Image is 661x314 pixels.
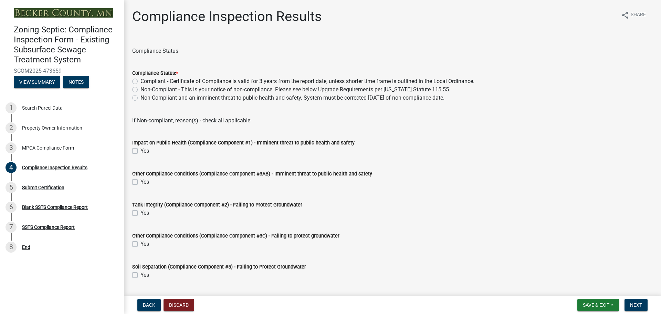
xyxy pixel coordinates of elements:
[140,94,444,102] label: Non-Compliant and an imminent threat to public health and safety. System must be corrected [DATE]...
[6,222,17,233] div: 7
[14,80,60,85] wm-modal-confirm: Summary
[6,242,17,253] div: 8
[132,265,306,270] label: Soil Separation (Compliance Component #5) - Failing to Protect Groundwater
[630,302,642,308] span: Next
[6,162,17,173] div: 4
[132,141,355,145] label: Impact on Public Health (Compliance Component #1) - Imminent threat to public health and safety
[631,11,646,19] span: Share
[14,68,110,74] span: SCOM2025-473659
[132,47,653,55] div: Compliance Status
[22,125,82,130] div: Property Owner Information
[63,76,89,88] button: Notes
[22,185,64,190] div: Submit Certification
[143,302,155,308] span: Back
[6,182,17,193] div: 5
[140,147,149,155] label: Yes
[63,80,89,85] wm-modal-confirm: Notes
[6,142,17,153] div: 3
[140,209,149,217] label: Yes
[132,172,372,176] label: Other Compliance Conditions (Compliance Component #3AB) - Imminent threat to public health and sa...
[577,299,619,311] button: Save & Exit
[132,234,339,239] label: Other Compliance Conditions (Compliance Component #3C) - Failing to protect groundwater
[140,85,450,94] label: Non-Compliant - This is your notice of non-compliance. Please see below Upgrade Requirements per ...
[132,203,302,207] label: Tank Integrity (Compliance Component #2) - Failing to Protect Groundwater
[6,202,17,213] div: 6
[616,8,651,22] button: shareShare
[22,225,75,230] div: SSTS Compliance Report
[14,76,60,88] button: View Summary
[140,77,474,85] label: Compliant - Certificate of Compliance is valid for 3 years from the report date, unless shorter t...
[140,271,149,279] label: Yes
[132,117,653,125] div: If Non-compliant, reason(s) - check all applicable:
[22,245,30,250] div: End
[137,299,161,311] button: Back
[625,299,648,311] button: Next
[621,11,629,19] i: share
[14,25,118,64] h4: Zoning-Septic: Compliance Inspection Form - Existing Subsurface Sewage Treatment System
[6,102,17,113] div: 1
[22,165,87,170] div: Compliance Inspection Results
[14,8,113,18] img: Becker County, Minnesota
[22,205,88,210] div: Blank SSTS Compliance Report
[583,302,609,308] span: Save & Exit
[132,8,322,25] h1: Compliance Inspection Results
[164,299,194,311] button: Discard
[22,105,63,110] div: Search Parcel Data
[22,145,74,150] div: MPCA Compliance Form
[140,178,149,186] label: Yes
[6,122,17,133] div: 2
[132,71,178,76] label: Compliance Status:
[140,240,149,248] label: Yes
